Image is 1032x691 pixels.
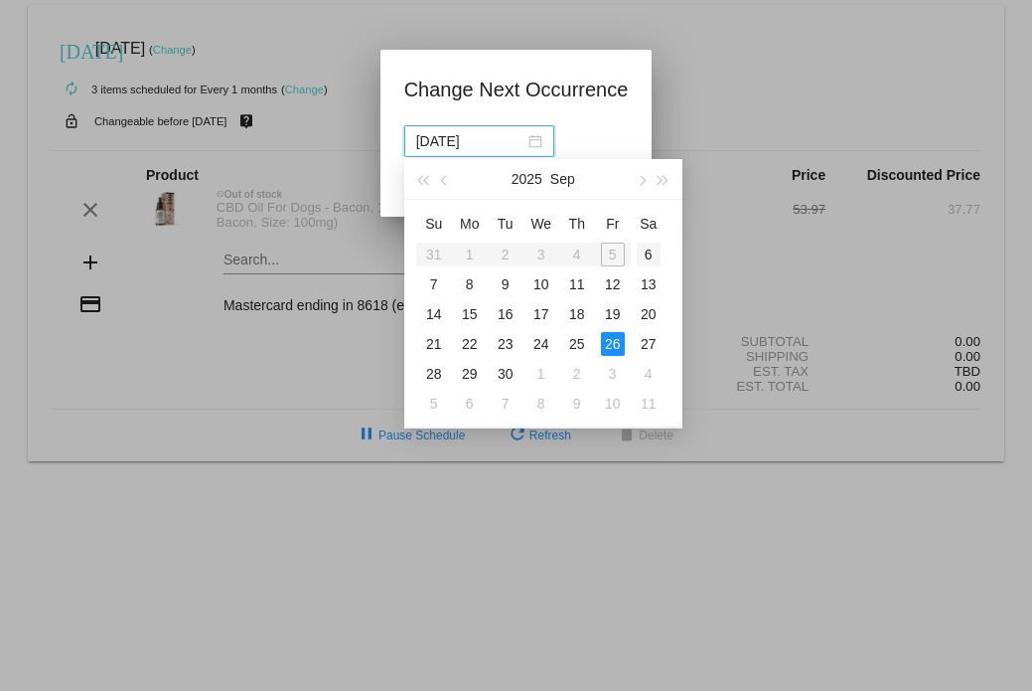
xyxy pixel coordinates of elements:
[488,329,523,359] td: 9/23/2025
[494,272,517,296] div: 9
[494,302,517,326] div: 16
[631,359,666,389] td: 10/4/2025
[512,159,542,199] button: 2025
[529,332,553,356] div: 24
[601,272,625,296] div: 12
[434,159,456,199] button: Previous month (PageUp)
[529,362,553,386] div: 1
[404,74,629,105] h1: Change Next Occurrence
[416,208,452,240] th: Sun
[595,359,631,389] td: 10/3/2025
[565,332,589,356] div: 25
[488,359,523,389] td: 9/30/2025
[416,329,452,359] td: 9/21/2025
[565,302,589,326] div: 18
[523,329,559,359] td: 9/24/2025
[422,302,446,326] div: 14
[488,269,523,299] td: 9/9/2025
[637,272,661,296] div: 13
[452,359,488,389] td: 9/29/2025
[559,299,595,329] td: 9/18/2025
[601,302,625,326] div: 19
[565,392,589,416] div: 9
[652,159,673,199] button: Next year (Control + right)
[631,240,666,269] td: 9/6/2025
[595,389,631,419] td: 10/10/2025
[595,269,631,299] td: 9/12/2025
[559,359,595,389] td: 10/2/2025
[458,302,482,326] div: 15
[559,208,595,240] th: Thu
[631,389,666,419] td: 10/11/2025
[630,159,652,199] button: Next month (PageDown)
[595,208,631,240] th: Fri
[458,362,482,386] div: 29
[559,329,595,359] td: 9/25/2025
[523,208,559,240] th: Wed
[488,389,523,419] td: 10/7/2025
[416,359,452,389] td: 9/28/2025
[416,269,452,299] td: 9/7/2025
[452,299,488,329] td: 9/15/2025
[494,332,517,356] div: 23
[494,392,517,416] div: 7
[631,269,666,299] td: 9/13/2025
[637,243,661,266] div: 6
[523,359,559,389] td: 10/1/2025
[601,392,625,416] div: 10
[422,332,446,356] div: 21
[595,329,631,359] td: 9/26/2025
[559,269,595,299] td: 9/11/2025
[458,392,482,416] div: 6
[529,392,553,416] div: 8
[422,362,446,386] div: 28
[529,302,553,326] div: 17
[494,362,517,386] div: 30
[559,389,595,419] td: 10/9/2025
[412,159,434,199] button: Last year (Control + left)
[452,389,488,419] td: 10/6/2025
[631,329,666,359] td: 9/27/2025
[637,392,661,416] div: 11
[416,389,452,419] td: 10/5/2025
[601,332,625,356] div: 26
[452,208,488,240] th: Mon
[422,392,446,416] div: 5
[416,130,524,152] input: Select date
[422,272,446,296] div: 7
[523,299,559,329] td: 9/17/2025
[488,299,523,329] td: 9/16/2025
[452,329,488,359] td: 9/22/2025
[458,332,482,356] div: 22
[452,269,488,299] td: 9/8/2025
[601,362,625,386] div: 3
[523,389,559,419] td: 10/8/2025
[637,332,661,356] div: 27
[550,159,575,199] button: Sep
[631,208,666,240] th: Sat
[565,362,589,386] div: 2
[565,272,589,296] div: 11
[637,302,661,326] div: 20
[488,208,523,240] th: Tue
[529,272,553,296] div: 10
[631,299,666,329] td: 9/20/2025
[637,362,661,386] div: 4
[595,299,631,329] td: 9/19/2025
[523,269,559,299] td: 9/10/2025
[416,299,452,329] td: 9/14/2025
[458,272,482,296] div: 8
